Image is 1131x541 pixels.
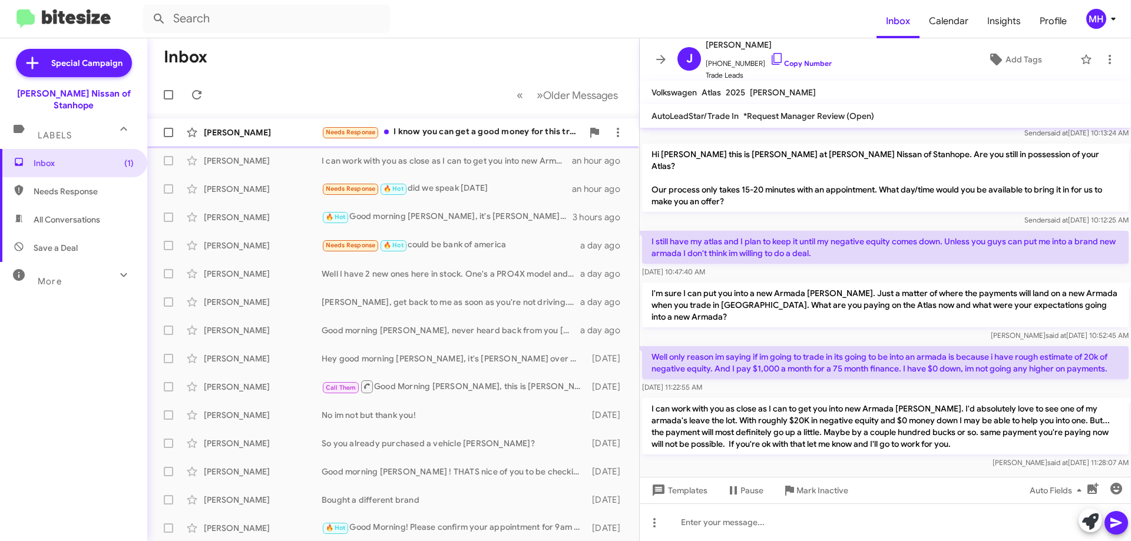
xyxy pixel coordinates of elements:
p: I still have my atlas and I plan to keep it until my negative equity comes down. Unless you guys ... [642,231,1129,264]
div: [PERSON_NAME] [204,409,322,421]
div: [PERSON_NAME] [204,381,322,393]
h1: Inbox [164,48,207,67]
span: Call Them [326,384,356,391]
span: [DATE] 10:47:40 AM [642,267,705,276]
div: No im not but thank you! [322,409,586,421]
div: [PERSON_NAME] [204,522,322,534]
div: [DATE] [586,409,630,421]
div: Good Morning! Please confirm your appointment for 9am [DATE] at [PERSON_NAME] Nissan. Please ask ... [322,521,586,535]
span: Pause [740,480,763,501]
div: Good morning [PERSON_NAME], it's [PERSON_NAME] at [PERSON_NAME] Nissan. Just wanted to thank you ... [322,210,573,224]
span: AutoLeadStar/Trade In [652,111,739,121]
div: So you already purchased a vehicle [PERSON_NAME]? [322,437,586,449]
span: Save a Deal [34,242,78,254]
div: [DATE] [586,522,630,534]
div: MH [1086,9,1106,29]
a: Profile [1030,4,1076,38]
div: a day ago [580,240,630,251]
span: J [686,49,693,68]
div: Good morning [PERSON_NAME], never heard back from you [DATE]. Have you thought about the Pathfind... [322,324,580,336]
span: Templates [649,480,707,501]
div: [PERSON_NAME] [204,211,322,223]
p: I can work with you as close as I can to get you into new Armada [PERSON_NAME]. I'd absolutely lo... [642,398,1129,454]
span: 🔥 Hot [383,241,404,249]
div: [DATE] [586,494,630,506]
button: Add Tags [954,49,1074,70]
p: Well only reason im saying if im going to trade in its going to be into an armada is because i ha... [642,346,1129,379]
span: [PERSON_NAME] [750,87,816,98]
span: (1) [124,157,134,169]
button: Next [530,83,625,107]
div: [DATE] [586,381,630,393]
span: Inbox [34,157,134,169]
span: Trade Leads [706,69,832,81]
span: Volkswagen [652,87,697,98]
input: Search [143,5,390,33]
a: Copy Number [770,59,832,68]
div: [PERSON_NAME] [204,494,322,506]
span: Add Tags [1006,49,1042,70]
div: [PERSON_NAME] [204,466,322,477]
div: [PERSON_NAME] [204,268,322,280]
div: [DATE] [586,437,630,449]
p: I'm sure I can put you into a new Armada [PERSON_NAME]. Just a matter of where the payments will ... [642,283,1129,327]
span: « [517,88,523,102]
div: [PERSON_NAME], get back to me as soon as you're not driving. You're in a great spot right now! Ta... [322,296,580,308]
div: [PERSON_NAME] [204,240,322,251]
span: said at [1047,458,1068,467]
button: MH [1076,9,1118,29]
div: I know you can get a good money for this truck. It's in great shape. I take good care of it. [322,125,583,139]
span: Older Messages [543,89,618,102]
button: Mark Inactive [773,480,858,501]
div: Well I have 2 new ones here in stock. One's a PRO4X model and one's an SL model. The PRO4X model ... [322,268,580,280]
div: an hour ago [572,155,630,167]
div: I can work with you as close as I can to get you into new Armada [PERSON_NAME]. I'd absolutely lo... [322,155,572,167]
p: Hi [PERSON_NAME] this is [PERSON_NAME] at [PERSON_NAME] Nissan of Stanhope. Are you still in poss... [642,144,1129,212]
div: [PERSON_NAME] [204,183,322,195]
span: Special Campaign [51,57,123,69]
div: a day ago [580,268,630,280]
div: [PERSON_NAME] [204,437,322,449]
span: Sender [DATE] 10:13:24 AM [1024,128,1129,137]
a: Calendar [920,4,978,38]
div: a day ago [580,324,630,336]
span: Needs Response [326,185,376,192]
span: Sender [DATE] 10:12:25 AM [1024,215,1129,224]
span: [PERSON_NAME] [DATE] 11:28:07 AM [993,458,1129,467]
span: said at [1047,215,1068,224]
button: Templates [640,480,717,501]
span: » [537,88,543,102]
div: [DATE] [586,466,630,477]
span: Labels [38,130,72,141]
span: *Request Manager Review (Open) [743,111,874,121]
span: said at [1047,128,1068,137]
span: Mark Inactive [796,480,848,501]
span: 🔥 Hot [326,213,346,221]
span: [DATE] 11:22:55 AM [642,383,702,391]
a: Insights [978,4,1030,38]
span: Auto Fields [1030,480,1086,501]
div: Good Morning [PERSON_NAME], this is [PERSON_NAME], [PERSON_NAME] asked me to reach out on his beh... [322,379,586,394]
div: [PERSON_NAME] [204,296,322,308]
a: Special Campaign [16,49,132,77]
div: Good morning [PERSON_NAME] ! THATS nice of you to be checking in, unfortunately I am not sure on ... [322,466,586,477]
div: [PERSON_NAME] [204,127,322,138]
div: [PERSON_NAME] [204,353,322,364]
div: did we speak [DATE] [322,182,572,195]
span: 🔥 Hot [326,524,346,532]
button: Previous [510,83,530,107]
div: could be bank of america [322,238,580,252]
span: 2025 [726,87,745,98]
span: [PERSON_NAME] [706,38,832,52]
span: More [38,276,62,287]
span: 🔥 Hot [383,185,404,192]
div: Hey good morning [PERSON_NAME], it's [PERSON_NAME] over at [PERSON_NAME] Nissan. Just wanted to k... [322,353,586,364]
span: Needs Response [326,128,376,136]
div: [PERSON_NAME] [204,155,322,167]
a: Inbox [877,4,920,38]
div: Bought a different brand [322,494,586,506]
div: [PERSON_NAME] [204,324,322,336]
